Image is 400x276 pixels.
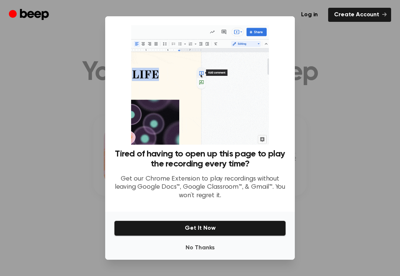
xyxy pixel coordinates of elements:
button: Get It Now [114,221,286,236]
h3: Tired of having to open up this page to play the recording every time? [114,149,286,169]
a: Beep [9,8,51,22]
a: Log in [295,8,324,22]
p: Get our Chrome Extension to play recordings without leaving Google Docs™, Google Classroom™, & Gm... [114,175,286,200]
a: Create Account [328,8,391,22]
img: Beep extension in action [131,25,269,145]
button: No Thanks [114,240,286,255]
